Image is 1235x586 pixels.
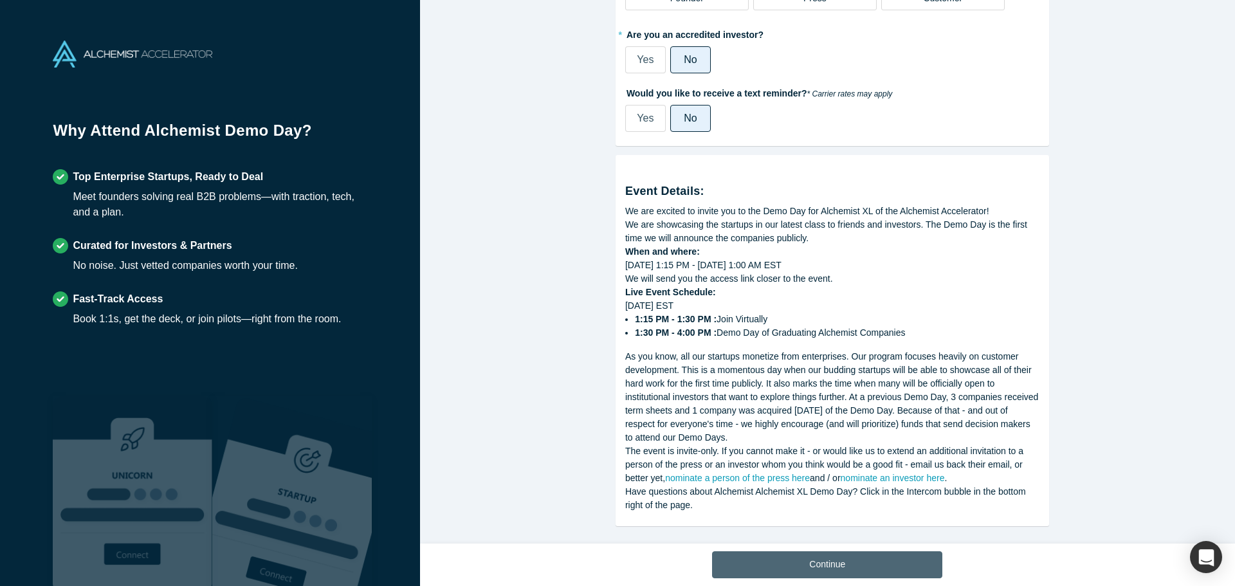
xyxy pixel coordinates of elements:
strong: Top Enterprise Startups, Ready to Deal [73,171,263,182]
div: The event is invite-only. If you cannot make it - or would like us to extend an additional invita... [625,444,1039,485]
div: Meet founders solving real B2B problems—with traction, tech, and a plan. [73,189,367,220]
div: [DATE] EST [625,299,1039,340]
div: We will send you the access link closer to the event. [625,272,1039,286]
span: No [684,113,697,124]
li: Join Virtually [635,313,1039,326]
span: Yes [637,54,654,65]
img: Prism AI [212,396,372,586]
div: We are showcasing the startups in our latest class to friends and investors. The Demo Day is the ... [625,218,1039,245]
div: Have questions about Alchemist Alchemist XL Demo Day? Click in the Intercom bubble in the bottom ... [625,485,1039,512]
div: [DATE] 1:15 PM - [DATE] 1:00 AM EST [625,259,1039,272]
span: Yes [637,113,654,124]
strong: Live Event Schedule: [625,287,716,297]
img: Alchemist Accelerator Logo [53,41,212,68]
div: We are excited to invite you to the Demo Day for Alchemist XL of the Alchemist Accelerator! [625,205,1039,218]
div: As you know, all our startups monetize from enterprises. Our program focuses heavily on customer ... [625,350,1039,444]
div: Book 1:1s, get the deck, or join pilots—right from the room. [73,311,341,327]
strong: When and where: [625,246,700,257]
li: Demo Day of Graduating Alchemist Companies [635,326,1039,340]
strong: Fast-Track Access [73,293,163,304]
label: Are you an accredited investor? [625,24,1039,42]
label: Would you like to receive a text reminder? [625,82,1039,100]
strong: Curated for Investors & Partners [73,240,232,251]
a: nominate a person of the press here [665,473,810,483]
strong: 1:15 PM - 1:30 PM : [635,314,717,324]
em: * Carrier rates may apply [807,89,893,98]
strong: 1:30 PM - 4:00 PM : [635,327,717,338]
div: No noise. Just vetted companies worth your time. [73,258,298,273]
h1: Why Attend Alchemist Demo Day? [53,119,367,151]
img: Robust Technologies [53,396,212,586]
strong: Event Details: [625,185,704,197]
button: Continue [712,551,942,578]
a: nominate an investor here [841,473,945,483]
span: No [684,54,697,65]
